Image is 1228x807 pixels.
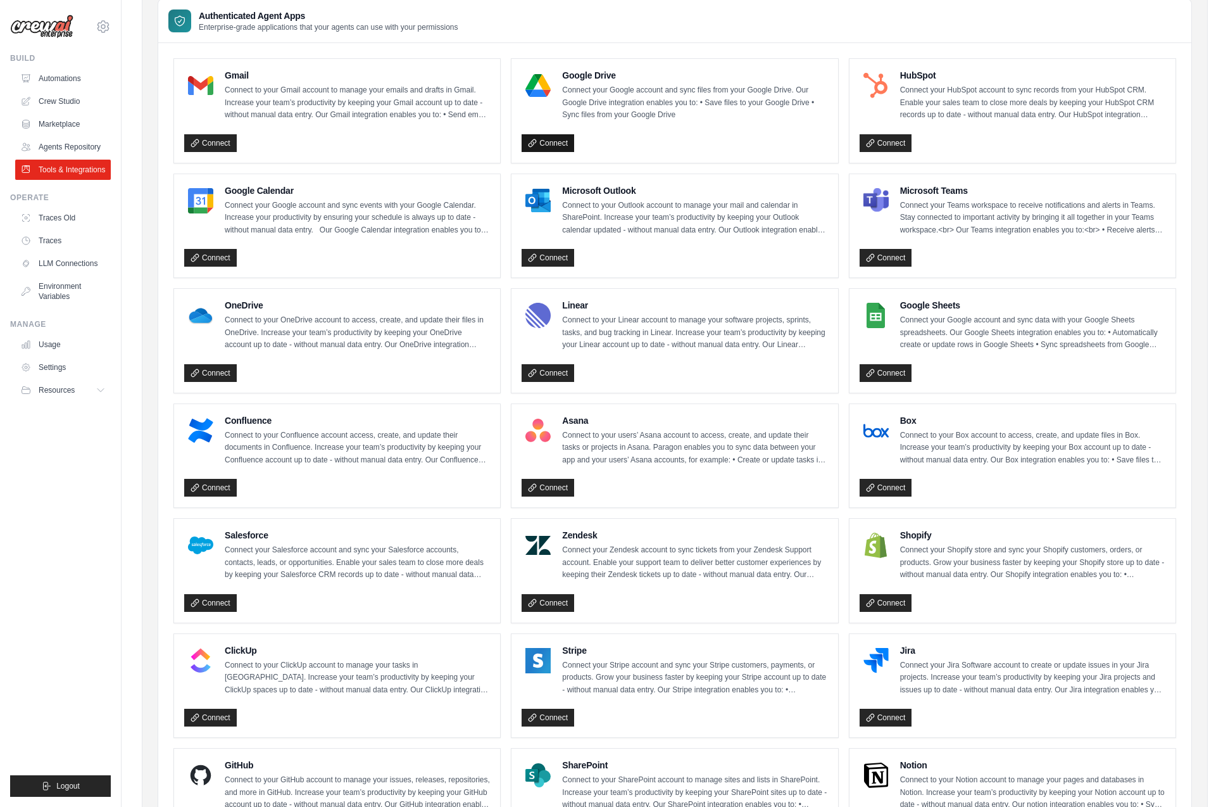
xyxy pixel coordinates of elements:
h4: GitHub [225,759,490,772]
a: Settings [15,357,111,378]
p: Connect to your OneDrive account to access, create, and update their files in OneDrive. Increase ... [225,314,490,352]
h4: Gmail [225,69,490,82]
a: Connect [184,134,237,152]
img: SharePoint Logo [525,763,551,788]
img: GitHub Logo [188,763,213,788]
h4: Microsoft Teams [900,184,1165,197]
p: Connect to your Outlook account to manage your mail and calendar in SharePoint. Increase your tea... [562,200,827,237]
a: Agents Repository [15,137,111,157]
a: Connect [522,134,574,152]
a: Traces [15,231,111,251]
a: Crew Studio [15,91,111,111]
p: Connect your Google account and sync files from your Google Drive. Our Google Drive integration e... [562,84,827,122]
a: Connect [860,364,912,382]
a: Tools & Integrations [15,160,111,180]
h4: Linear [562,299,827,312]
p: Connect your Shopify store and sync your Shopify customers, orders, or products. Grow your busine... [900,544,1165,581]
p: Connect your Stripe account and sync your Stripe customers, payments, or products. Grow your busi... [562,659,827,697]
button: Logout [10,775,111,797]
img: Google Sheets Logo [863,303,889,328]
a: Connect [522,364,574,382]
p: Connect your Google account and sync events with your Google Calendar. Increase your productivity... [225,200,490,237]
p: Connect to your Confluence account access, create, and update their documents in Confluence. Incr... [225,429,490,467]
a: Connect [860,134,912,152]
h4: OneDrive [225,299,490,312]
div: Build [10,53,111,63]
h3: Authenticated Agent Apps [199,10,458,22]
h4: Google Calendar [225,184,490,197]
h4: SharePoint [562,759,827,772]
a: Connect [522,709,574,727]
a: Traces Old [15,208,111,228]
h4: ClickUp [225,644,490,657]
img: Microsoft Outlook Logo [525,188,551,213]
h4: HubSpot [900,69,1165,82]
img: Confluence Logo [188,418,213,443]
img: Notion Logo [863,763,889,788]
p: Connect to your users’ Asana account to access, create, and update their tasks or projects in Asa... [562,429,827,467]
img: Asana Logo [525,418,551,443]
img: Salesforce Logo [188,533,213,558]
h4: Shopify [900,529,1165,542]
h4: Confluence [225,414,490,427]
a: Connect [860,594,912,612]
p: Connect your Google account and sync data with your Google Sheets spreadsheets. Our Google Sheets... [900,314,1165,352]
img: Google Drive Logo [525,73,551,98]
p: Connect to your Linear account to manage your software projects, sprints, tasks, and bug tracking... [562,314,827,352]
h4: Box [900,414,1165,427]
a: Connect [184,709,237,727]
img: Gmail Logo [188,73,213,98]
h4: Stripe [562,644,827,657]
p: Connect your HubSpot account to sync records from your HubSpot CRM. Enable your sales team to clo... [900,84,1165,122]
a: Connect [184,479,237,497]
img: Logo [10,15,73,39]
a: Connect [860,709,912,727]
img: Google Calendar Logo [188,188,213,213]
p: Enterprise-grade applications that your agents can use with your permissions [199,22,458,32]
p: Connect to your Box account to access, create, and update files in Box. Increase your team’s prod... [900,429,1165,467]
h4: Notion [900,759,1165,772]
p: Connect your Teams workspace to receive notifications and alerts in Teams. Stay connected to impo... [900,200,1165,237]
a: Connect [184,364,237,382]
a: Environment Variables [15,276,111,307]
img: Linear Logo [525,303,551,328]
a: Usage [15,334,111,355]
div: Manage [10,319,111,329]
a: Connect [860,479,912,497]
img: Microsoft Teams Logo [863,188,889,213]
div: Operate [10,193,111,203]
a: Connect [184,249,237,267]
img: HubSpot Logo [863,73,889,98]
a: Connect [522,594,574,612]
p: Connect to your Gmail account to manage your emails and drafts in Gmail. Increase your team’s pro... [225,84,490,122]
img: Shopify Logo [863,533,889,558]
a: Marketplace [15,114,111,134]
img: ClickUp Logo [188,648,213,673]
img: Stripe Logo [525,648,551,673]
a: Connect [184,594,237,612]
h4: Asana [562,414,827,427]
p: Connect to your ClickUp account to manage your tasks in [GEOGRAPHIC_DATA]. Increase your team’s p... [225,659,490,697]
img: Zendesk Logo [525,533,551,558]
img: OneDrive Logo [188,303,213,328]
h4: Microsoft Outlook [562,184,827,197]
h4: Jira [900,644,1165,657]
h4: Salesforce [225,529,490,542]
h4: Google Sheets [900,299,1165,312]
h4: Zendesk [562,529,827,542]
p: Connect your Salesforce account and sync your Salesforce accounts, contacts, leads, or opportunit... [225,544,490,581]
p: Connect your Zendesk account to sync tickets from your Zendesk Support account. Enable your suppo... [562,544,827,581]
img: Box Logo [863,418,889,443]
h4: Google Drive [562,69,827,82]
a: LLM Connections [15,253,111,274]
p: Connect your Jira Software account to create or update issues in your Jira projects. Increase you... [900,659,1165,697]
a: Connect [522,479,574,497]
a: Connect [522,249,574,267]
img: Jira Logo [863,648,889,673]
button: Resources [15,380,111,400]
a: Automations [15,68,111,89]
a: Connect [860,249,912,267]
span: Resources [39,385,75,395]
span: Logout [56,781,80,791]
